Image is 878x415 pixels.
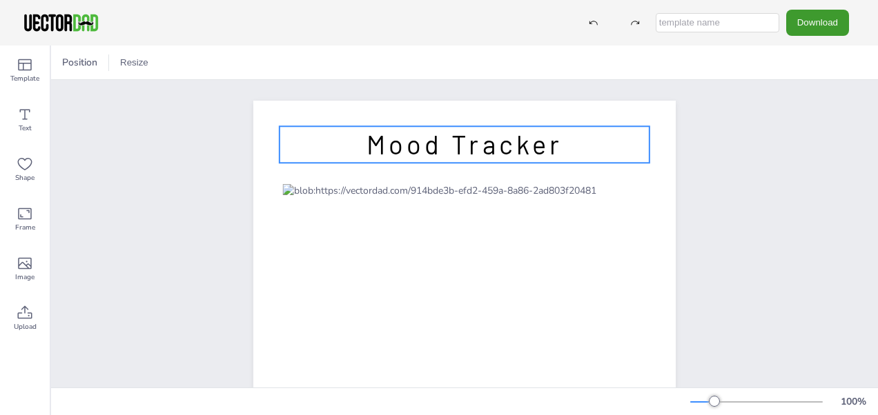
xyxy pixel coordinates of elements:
button: Download [786,10,849,35]
span: Frame [15,222,35,233]
span: Upload [14,321,37,332]
input: template name [656,13,779,32]
span: Shape [15,172,35,183]
div: 100 % [837,395,870,408]
span: Mood Tracker [367,128,563,160]
img: VectorDad-1.png [22,12,100,33]
span: Template [10,73,39,84]
button: Resize [115,52,154,74]
span: Position [59,56,100,69]
span: Image [15,272,35,283]
span: Text [19,123,32,134]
